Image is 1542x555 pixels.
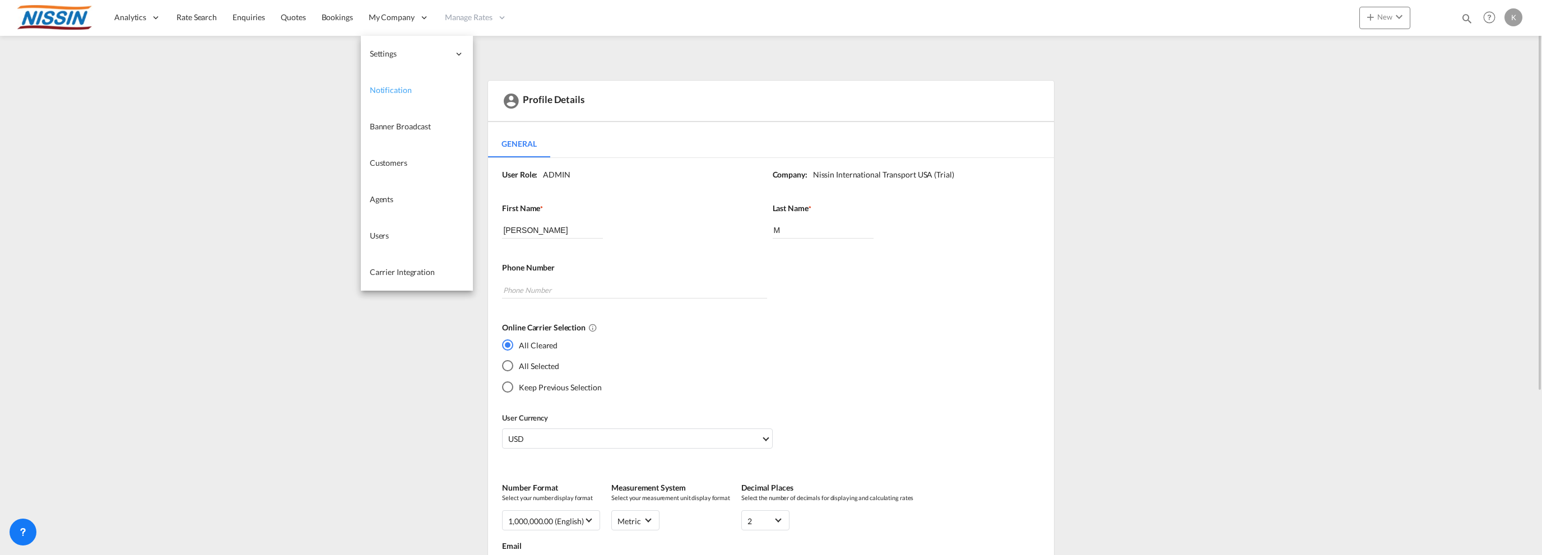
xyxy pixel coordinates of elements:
[1480,8,1499,27] span: Help
[741,482,913,493] label: Decimal Places
[361,254,473,291] a: Carrier Integration
[741,493,913,502] span: Select the number of decimals for displaying and calculating rates
[370,267,435,277] span: Carrier Integration
[588,323,597,332] md-icon: All Cleared : Deselects all online carriers by default.All Selected : Selects all online carriers...
[488,130,561,157] md-pagination-wrapper: Use the left and right arrow keys to navigate between tabs
[502,413,772,423] label: User Currency
[502,339,602,402] md-radio-group: Yes
[1504,8,1522,26] div: K
[502,428,772,449] md-select: Select Currency: $ USDUnited States Dollar
[370,122,431,131] span: Banner Broadcast
[488,81,1053,122] div: Profile Details
[611,493,730,502] span: Select your measurement unit display format
[361,72,473,109] a: Notification
[370,194,393,204] span: Agents
[177,12,217,22] span: Rate Search
[281,12,305,22] span: Quotes
[445,12,493,23] span: Manage Rates
[502,482,600,493] label: Number Format
[370,231,389,240] span: Users
[611,482,730,493] label: Measurement System
[773,203,1032,214] label: Last Name
[502,92,520,110] md-icon: icon-account-circle
[502,493,600,502] span: Select your number display format
[502,169,537,180] label: User Role:
[114,12,146,23] span: Analytics
[369,12,415,23] span: My Company
[502,360,602,372] md-radio-button: All Selected
[502,381,602,393] md-radio-button: Keep Previous Selection
[361,181,473,218] a: Agents
[773,222,874,239] input: Last Name
[1461,12,1473,29] div: icon-magnify
[807,169,954,180] div: Nissin International Transport USA (Trial)
[322,12,353,22] span: Bookings
[502,339,602,351] md-radio-button: All Cleared
[361,36,473,72] div: Settings
[502,322,1031,333] label: Online Carrier Selection
[537,169,570,180] div: ADMIN
[233,12,265,22] span: Enquiries
[1480,8,1504,28] div: Help
[370,48,449,59] span: Settings
[617,516,640,526] div: metric
[502,282,767,299] input: Phone Number
[17,5,92,30] img: 485da9108dca11f0a63a77e390b9b49c.jpg
[488,130,550,157] md-tab-item: General
[361,109,473,145] a: Banner Broadcast
[361,218,473,254] a: Users
[502,203,761,214] label: First Name
[502,262,1031,273] label: Phone Number
[502,222,603,239] input: First Name
[370,158,407,167] span: Customers
[361,145,473,181] a: Customers
[1364,10,1377,24] md-icon: icon-plus 400-fg
[1364,12,1406,21] span: New
[508,433,760,445] span: USD
[1461,12,1473,25] md-icon: icon-magnify
[502,540,1042,552] label: Email
[1392,10,1406,24] md-icon: icon-chevron-down
[370,85,412,95] span: Notification
[1359,7,1410,29] button: icon-plus 400-fgNewicon-chevron-down
[508,516,584,526] div: 1,000,000.00 (English)
[773,169,807,180] label: Company:
[747,516,752,526] div: 2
